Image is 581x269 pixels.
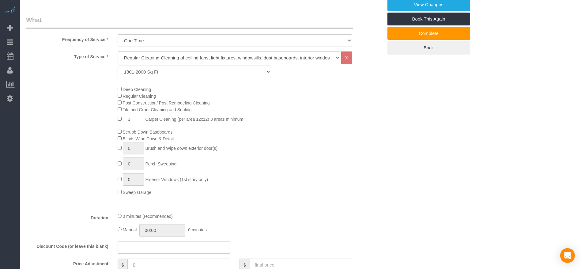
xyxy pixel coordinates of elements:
[21,241,113,249] label: Discount Code (or leave this blank)
[123,227,137,232] span: Manual
[560,248,575,263] div: Open Intercom Messenger
[21,51,113,60] label: Type of Service *
[123,190,151,195] span: Sweep Garage
[123,94,156,99] span: Regular Cleaning
[26,15,353,29] legend: What
[4,6,16,15] img: Automaid Logo
[387,27,470,40] a: Complete
[188,227,207,232] span: 0 minutes
[21,259,113,267] label: Price Adjustment
[145,161,176,166] span: Porch Sweeping
[145,117,243,122] span: Carpet Cleaning (per area 12x12) 3 areas minimum
[123,100,210,105] span: Post Construction/ Post Remodeling Cleaning
[145,146,217,151] span: Brush and Wipe down exterior door(s)
[123,107,191,112] span: Tile and Grout Cleaning and Sealing
[145,177,208,182] span: Exterior Windows (1st story only)
[123,136,175,141] span: Blinds Wipe Down & Detail.
[123,87,151,92] span: Deep Cleaning
[387,13,470,25] a: Book This Again
[21,213,113,221] label: Duration
[123,214,173,219] span: 0 minutes (recommended)
[387,41,470,54] a: Back
[123,130,173,134] span: Scrubb Down Baseboards
[21,34,113,43] label: Frequency of Service *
